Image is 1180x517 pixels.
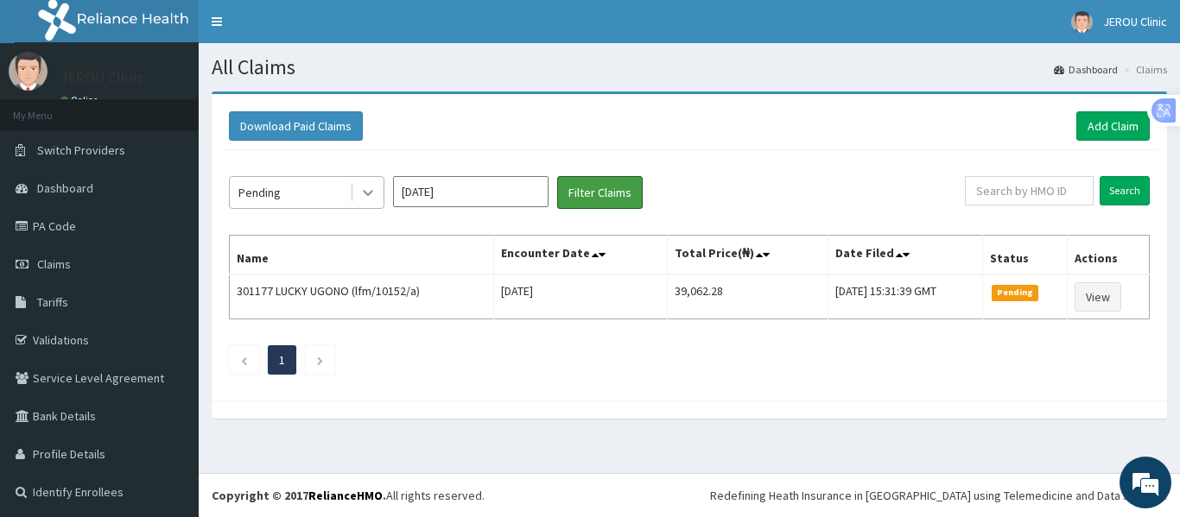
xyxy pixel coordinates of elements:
img: d_794563401_company_1708531726252_794563401 [32,86,70,129]
a: Page 1 is your current page [279,352,285,368]
div: Minimize live chat window [283,9,325,50]
textarea: Type your message and hit 'Enter' [9,338,329,399]
a: Previous page [240,352,248,368]
p: JEROU Clinic [60,70,144,85]
input: Search [1100,176,1150,205]
span: Claims [37,256,71,272]
th: Date Filed [828,236,982,275]
td: 301177 LUCKY UGONO (lfm/10152/a) [230,274,494,319]
span: Switch Providers [37,142,125,158]
div: Chat with us now [90,97,290,119]
th: Actions [1068,236,1150,275]
a: Next page [316,352,324,368]
th: Encounter Date [494,236,668,275]
span: JEROU Clinic [1103,14,1167,29]
a: View [1075,282,1121,312]
a: RelianceHMO [308,488,383,503]
span: Dashboard [37,180,93,196]
footer: All rights reserved. [199,473,1180,517]
th: Status [982,236,1067,275]
a: Online [60,94,102,106]
input: Search by HMO ID [965,176,1094,205]
div: Redefining Heath Insurance in [GEOGRAPHIC_DATA] using Telemedicine and Data Science! [710,487,1167,504]
button: Download Paid Claims [229,111,363,141]
li: Claims [1120,62,1167,77]
span: Tariffs [37,294,68,310]
td: [DATE] [494,274,668,319]
strong: Copyright © 2017 . [212,488,386,503]
h1: All Claims [212,56,1167,79]
img: User Image [1071,11,1093,33]
img: User Image [9,52,48,91]
a: Add Claim [1076,111,1150,141]
span: We're online! [100,151,238,325]
td: 39,062.28 [667,274,828,319]
td: [DATE] 15:31:39 GMT [828,274,982,319]
span: Pending [992,285,1039,300]
input: Select Month and Year [393,176,549,207]
th: Name [230,236,494,275]
th: Total Price(₦) [667,236,828,275]
button: Filter Claims [557,176,643,209]
div: Pending [238,184,281,201]
a: Dashboard [1054,62,1118,77]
